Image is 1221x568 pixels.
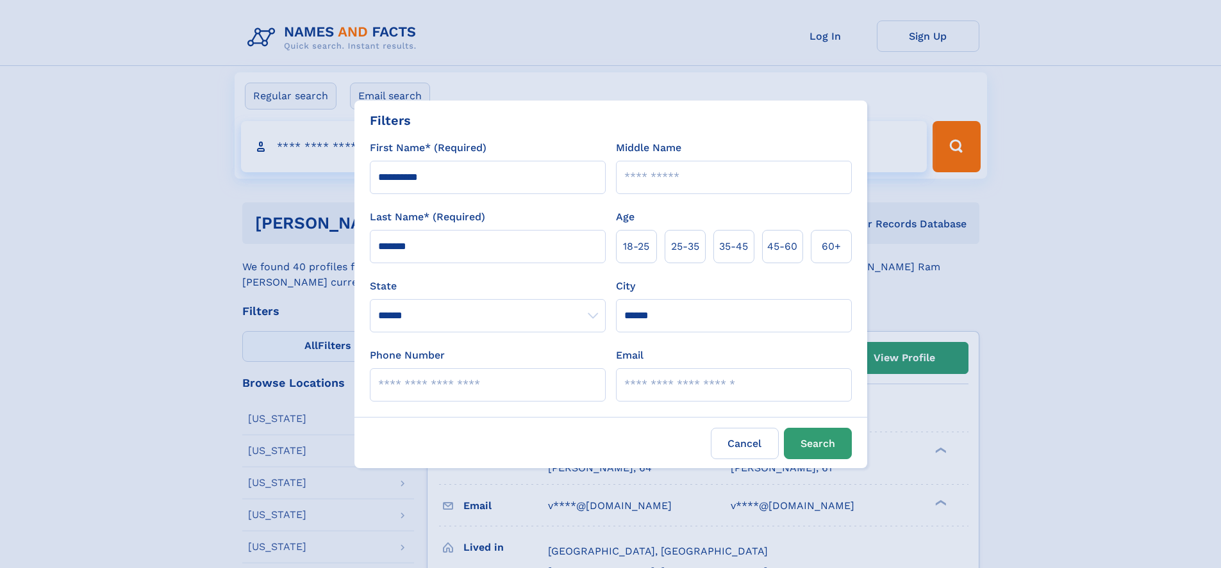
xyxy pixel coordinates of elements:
label: City [616,279,635,294]
span: 25‑35 [671,239,699,254]
div: Filters [370,111,411,130]
label: Email [616,348,644,363]
label: State [370,279,606,294]
label: Cancel [711,428,779,459]
span: 18‑25 [623,239,649,254]
span: 60+ [822,239,841,254]
span: 35‑45 [719,239,748,254]
label: First Name* (Required) [370,140,486,156]
label: Age [616,209,635,225]
label: Middle Name [616,140,681,156]
button: Search [784,428,852,459]
label: Last Name* (Required) [370,209,485,225]
label: Phone Number [370,348,445,363]
span: 45‑60 [767,239,797,254]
